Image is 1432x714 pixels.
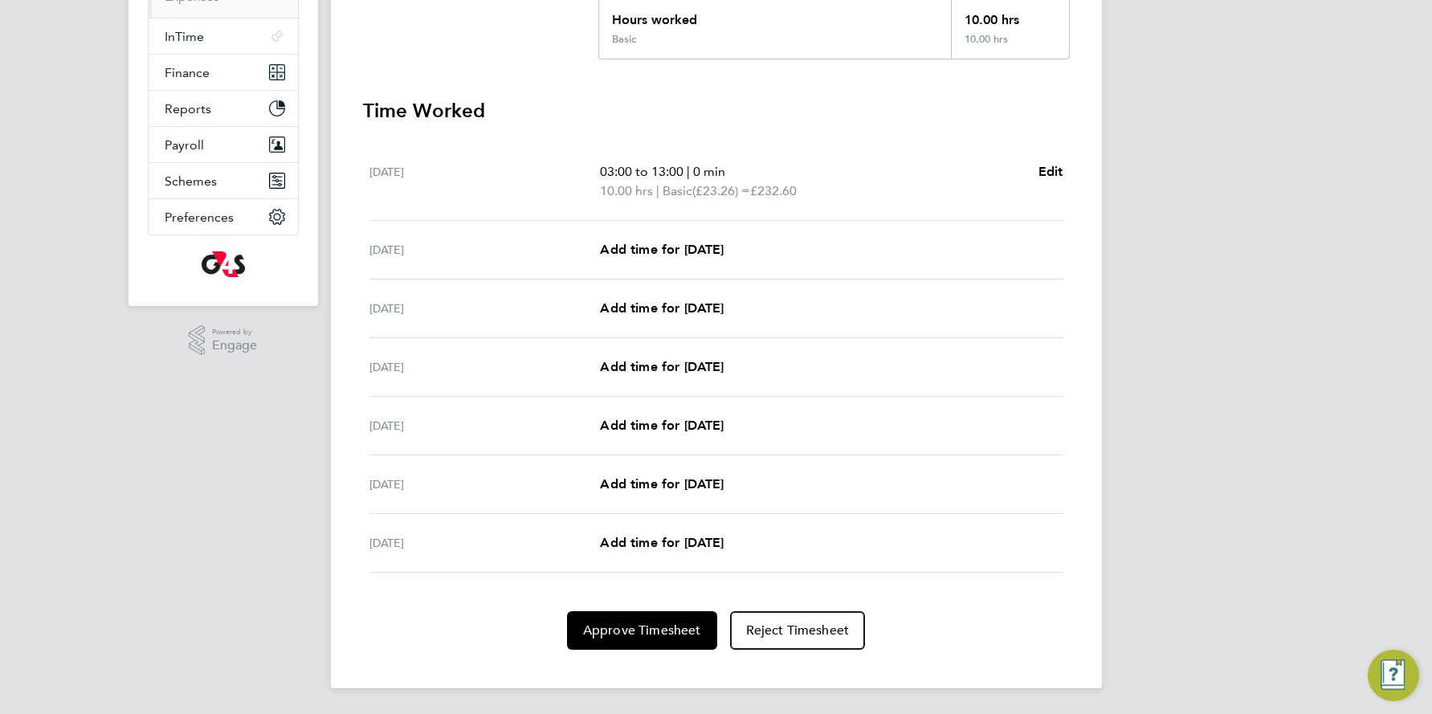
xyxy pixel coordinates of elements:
[165,65,210,80] span: Finance
[212,325,257,339] span: Powered by
[746,622,850,639] span: Reject Timesheet
[600,299,724,318] a: Add time for [DATE]
[149,18,298,54] button: InTime
[149,199,298,235] button: Preferences
[656,183,659,198] span: |
[750,183,797,198] span: £232.60
[369,240,601,259] div: [DATE]
[165,173,217,189] span: Schemes
[1038,164,1063,179] span: Edit
[692,183,750,198] span: (£23.26) =
[583,622,701,639] span: Approve Timesheet
[600,476,724,492] span: Add time for [DATE]
[567,611,717,650] button: Approve Timesheet
[149,91,298,126] button: Reports
[600,300,724,316] span: Add time for [DATE]
[165,29,204,44] span: InTime
[1368,650,1419,701] button: Engage Resource Center
[600,475,724,494] a: Add time for [DATE]
[600,416,724,435] a: Add time for [DATE]
[149,55,298,90] button: Finance
[369,475,601,494] div: [DATE]
[148,251,299,277] a: Go to home page
[202,251,245,277] img: g4s-logo-retina.png
[600,359,724,374] span: Add time for [DATE]
[687,164,690,179] span: |
[951,33,1068,59] div: 10.00 hrs
[369,416,601,435] div: [DATE]
[189,325,257,356] a: Powered byEngage
[730,611,866,650] button: Reject Timesheet
[149,163,298,198] button: Schemes
[165,101,211,116] span: Reports
[369,162,601,201] div: [DATE]
[600,164,683,179] span: 03:00 to 13:00
[369,533,601,553] div: [DATE]
[600,535,724,550] span: Add time for [DATE]
[663,182,692,201] span: Basic
[612,33,636,46] div: Basic
[369,299,601,318] div: [DATE]
[600,533,724,553] a: Add time for [DATE]
[165,137,204,153] span: Payroll
[693,164,725,179] span: 0 min
[600,418,724,433] span: Add time for [DATE]
[212,339,257,353] span: Engage
[363,98,1070,124] h3: Time Worked
[600,183,653,198] span: 10.00 hrs
[600,242,724,257] span: Add time for [DATE]
[165,210,234,225] span: Preferences
[1038,162,1063,182] a: Edit
[600,357,724,377] a: Add time for [DATE]
[600,240,724,259] a: Add time for [DATE]
[149,127,298,162] button: Payroll
[369,357,601,377] div: [DATE]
